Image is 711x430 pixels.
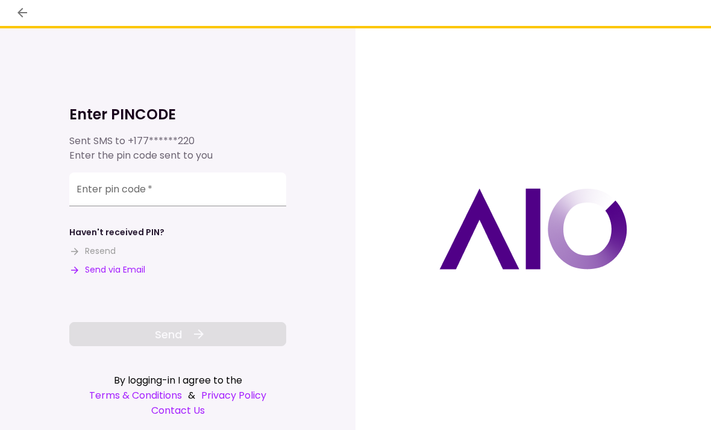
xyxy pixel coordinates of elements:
[439,188,627,270] img: AIO logo
[89,388,182,403] a: Terms & Conditions
[69,245,116,258] button: Resend
[69,226,164,239] div: Haven't received PIN?
[69,134,286,163] div: Sent SMS to Enter the pin code sent to you
[155,326,182,343] span: Send
[69,105,286,124] h1: Enter PINCODE
[201,388,266,403] a: Privacy Policy
[69,388,286,403] div: &
[69,403,286,418] a: Contact Us
[12,2,33,23] button: back
[69,322,286,346] button: Send
[69,373,286,388] div: By logging-in I agree to the
[69,264,145,276] button: Send via Email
